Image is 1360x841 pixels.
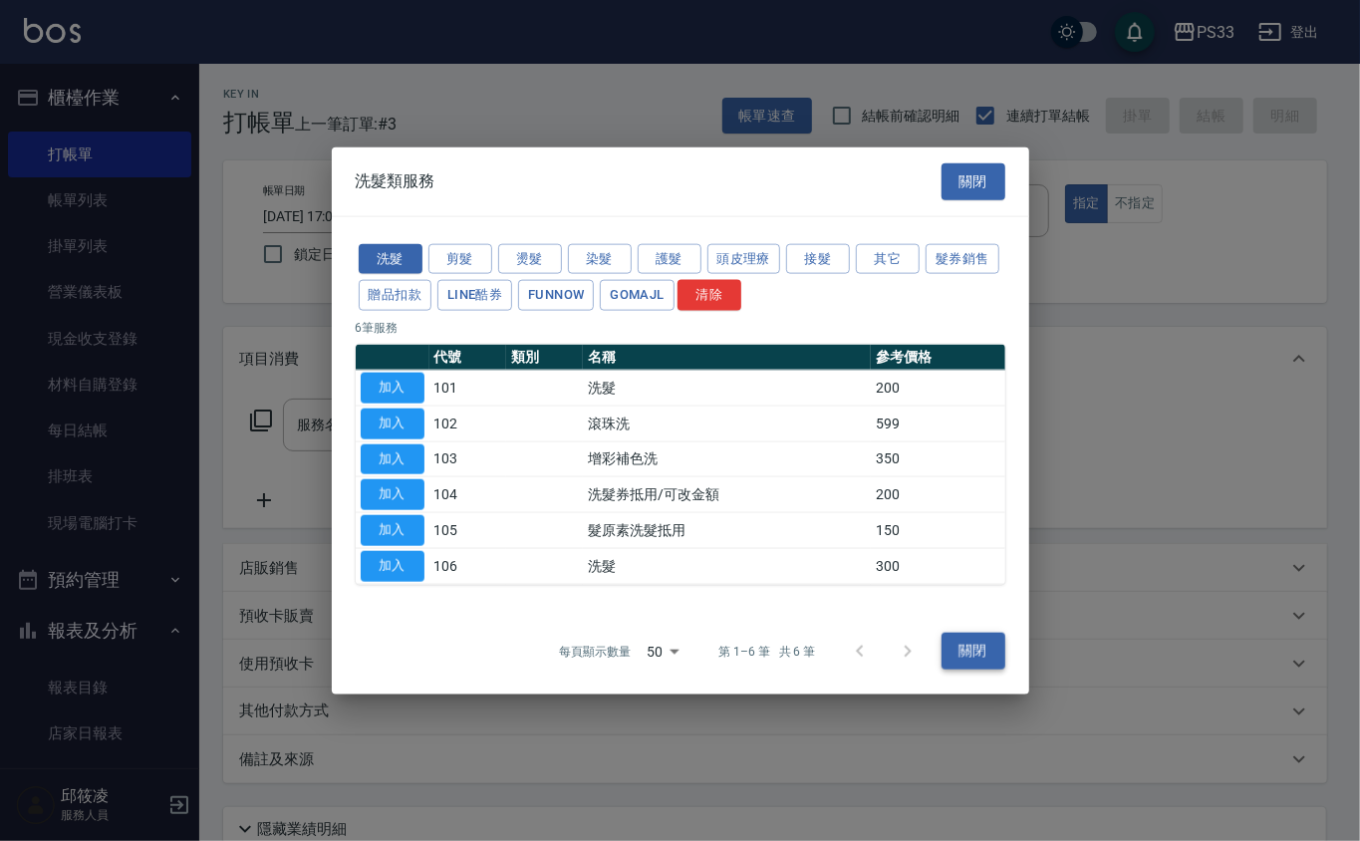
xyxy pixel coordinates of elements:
[583,345,871,371] th: 名稱
[871,406,1004,441] td: 599
[429,345,506,371] th: 代號
[871,370,1004,406] td: 200
[583,441,871,477] td: 增彩補色洗
[786,243,850,274] button: 接髮
[361,408,424,438] button: 加入
[871,441,1004,477] td: 350
[429,370,506,406] td: 101
[361,515,424,546] button: 加入
[559,642,631,660] p: 每頁顯示數量
[429,441,506,477] td: 103
[361,373,424,404] button: 加入
[429,406,506,441] td: 102
[871,512,1004,548] td: 150
[871,548,1004,584] td: 300
[361,550,424,581] button: 加入
[359,243,422,274] button: 洗髮
[583,512,871,548] td: 髮原素洗髮抵用
[942,633,1005,670] button: 關閉
[856,243,920,274] button: 其它
[718,642,815,660] p: 第 1–6 筆 共 6 筆
[429,476,506,512] td: 104
[942,163,1005,200] button: 關閉
[583,548,871,584] td: 洗髮
[568,243,632,274] button: 染髮
[518,280,594,311] button: FUNNOW
[600,280,674,311] button: GOMAJL
[638,243,701,274] button: 護髮
[506,345,583,371] th: 類別
[361,443,424,474] button: 加入
[361,479,424,510] button: 加入
[356,319,1005,337] p: 6 筆服務
[871,476,1004,512] td: 200
[639,624,686,678] div: 50
[707,243,781,274] button: 頭皮理療
[429,548,506,584] td: 106
[429,512,506,548] td: 105
[583,476,871,512] td: 洗髮券抵用/可改金額
[583,370,871,406] td: 洗髮
[356,171,435,191] span: 洗髮類服務
[428,243,492,274] button: 剪髮
[678,280,741,311] button: 清除
[926,243,999,274] button: 髮券銷售
[359,280,432,311] button: 贈品扣款
[583,406,871,441] td: 滾珠洗
[437,280,512,311] button: LINE酷券
[498,243,562,274] button: 燙髮
[871,345,1004,371] th: 參考價格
